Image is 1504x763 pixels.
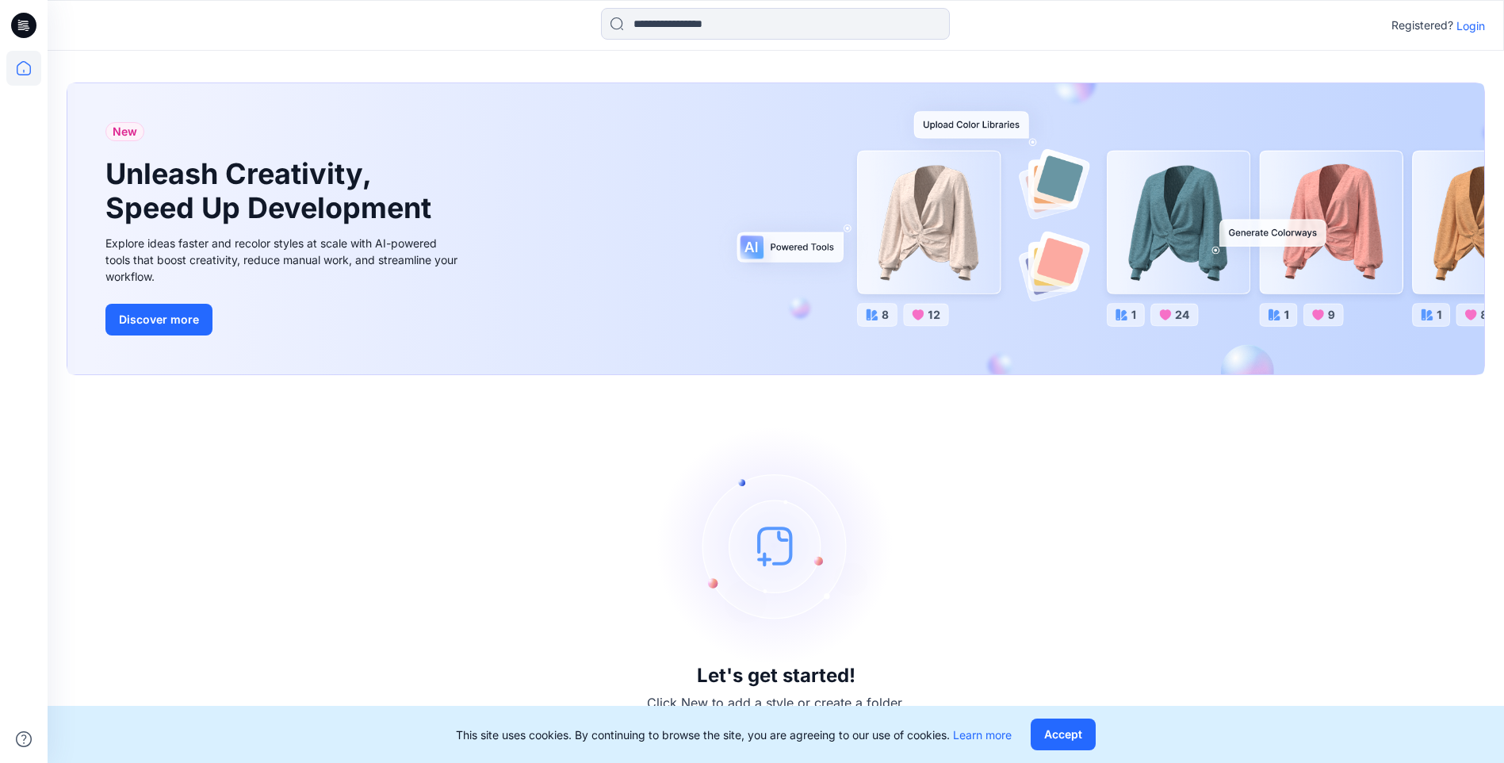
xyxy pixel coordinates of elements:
a: Learn more [953,728,1012,742]
h1: Unleash Creativity, Speed Up Development [105,157,438,225]
p: This site uses cookies. By continuing to browse the site, you are agreeing to our use of cookies. [456,727,1012,743]
button: Discover more [105,304,212,335]
h3: Let's get started! [697,665,855,687]
p: Click New to add a style or create a folder. [647,693,905,712]
a: Discover more [105,304,462,335]
span: New [113,122,137,141]
img: empty-state-image.svg [657,427,895,665]
div: Explore ideas faster and recolor styles at scale with AI-powered tools that boost creativity, red... [105,235,462,285]
p: Login [1456,17,1485,34]
button: Accept [1031,719,1096,750]
p: Registered? [1391,16,1453,35]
